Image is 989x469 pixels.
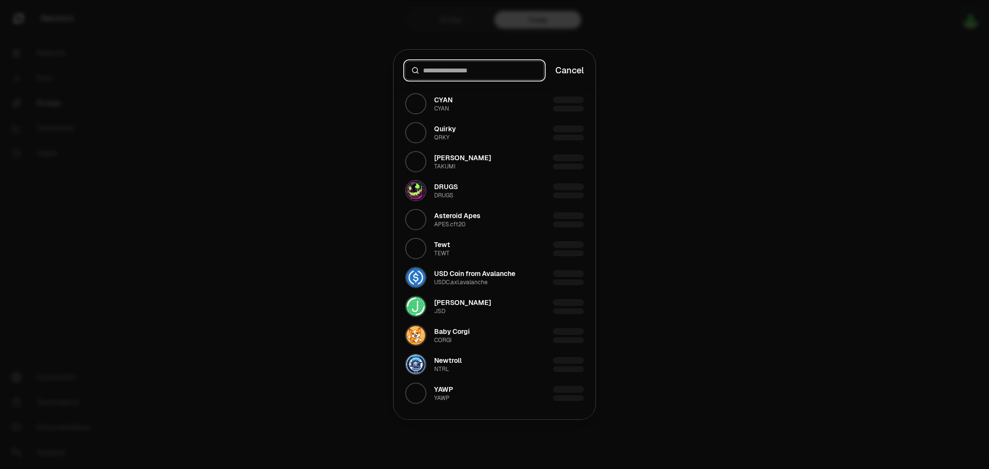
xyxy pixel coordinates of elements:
[434,327,470,336] div: Baby Corgi
[399,321,590,350] button: CORGI LogoBaby CorgiCORGI
[434,269,515,278] div: USD Coin from Avalanche
[399,118,590,147] button: QRKY LogoQuirkyQRKY
[434,336,452,344] div: CORGI
[434,192,453,199] div: DRUGS
[434,153,491,163] div: [PERSON_NAME]
[434,240,450,249] div: Tewt
[434,163,455,170] div: TAKUMI
[434,249,450,257] div: TEWT
[434,221,466,228] div: APES.cft20
[434,307,445,315] div: JSD
[434,134,450,141] div: QRKY
[399,379,590,408] button: YAWP LogoYAWPYAWP
[434,105,449,112] div: CYAN
[434,394,450,402] div: YAWP
[406,297,425,316] img: JSD Logo
[406,355,425,374] img: NTRL Logo
[399,292,590,321] button: JSD Logo[PERSON_NAME]JSD
[399,234,590,263] button: TEWT LogoTewtTEWT
[434,385,453,394] div: YAWP
[434,124,456,134] div: Quirky
[434,356,462,365] div: Newtroll
[399,176,590,205] button: DRUGS LogoDRUGSDRUGS
[555,64,584,77] button: Cancel
[406,326,425,345] img: CORGI Logo
[434,211,480,221] div: Asteroid Apes
[434,76,480,83] div: [MEDICAL_DATA]
[434,182,458,192] div: DRUGS
[434,298,491,307] div: [PERSON_NAME]
[399,147,590,176] button: TAKUMI Logo[PERSON_NAME]TAKUMI
[399,205,590,234] button: APES.cft20 LogoAsteroid ApesAPES.cft20
[434,365,449,373] div: NTRL
[434,95,452,105] div: CYAN
[399,350,590,379] button: NTRL LogoNewtrollNTRL
[399,89,590,118] button: CYAN LogoCYANCYAN
[399,263,590,292] button: USDC.axl.avalanche LogoUSD Coin from AvalancheUSDC.axl.avalanche
[434,278,488,286] div: USDC.axl.avalanche
[406,268,425,287] img: USDC.axl.avalanche Logo
[406,181,425,200] img: DRUGS Logo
